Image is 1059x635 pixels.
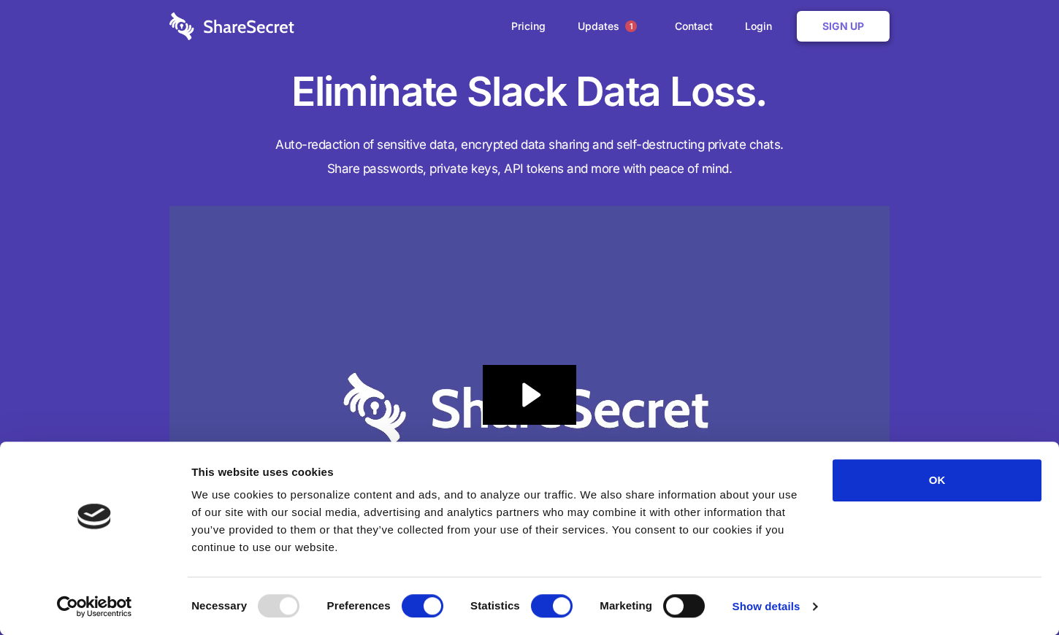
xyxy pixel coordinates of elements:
img: logo [77,504,111,529]
strong: Marketing [600,599,652,612]
strong: Statistics [470,599,520,612]
span: 1 [625,20,637,32]
button: OK [833,459,1041,501]
a: Usercentrics Cookiebot - opens in a new window [31,596,158,617]
img: Sharesecret [169,206,890,611]
a: Pricing [497,4,560,49]
div: We use cookies to personalize content and ads, and to analyze our traffic. We also share informat... [191,486,800,556]
strong: Preferences [327,599,391,612]
div: This website uses cookies [191,463,800,481]
strong: Necessary [191,599,247,612]
a: Show details [733,596,817,617]
a: Login [730,4,794,49]
img: logo-wordmark-white-trans-d4663122ce5f474addd5e946df7df03e33cb6a1c49d2221995e7729f52c070b2.svg [169,12,294,40]
h4: Auto-redaction of sensitive data, encrypted data sharing and self-destructing private chats. Shar... [169,133,890,181]
button: Play Video: Sharesecret Slack Extension [483,365,576,425]
a: Contact [660,4,727,49]
a: Sign Up [797,11,890,42]
h1: Eliminate Slack Data Loss. [169,66,890,118]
